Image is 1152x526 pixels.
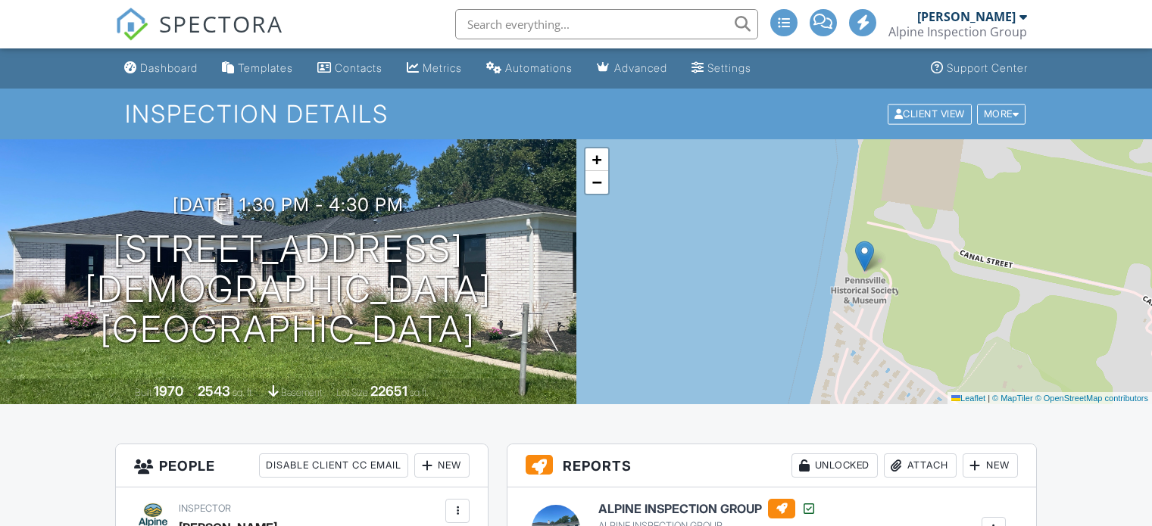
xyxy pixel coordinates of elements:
[336,387,368,398] span: Lot Size
[455,9,758,39] input: Search everything...
[925,54,1034,82] a: Support Center
[311,54,389,82] a: Contacts
[685,54,757,82] a: Settings
[947,61,1028,74] div: Support Center
[951,394,985,403] a: Leaflet
[988,394,990,403] span: |
[423,61,462,74] div: Metrics
[216,54,299,82] a: Templates
[791,453,878,478] div: Unlocked
[505,61,573,74] div: Automations
[24,229,552,349] h1: [STREET_ADDRESS][DEMOGRAPHIC_DATA] [GEOGRAPHIC_DATA]
[888,24,1027,39] div: Alpine Inspection Group
[281,387,322,398] span: basement
[238,61,293,74] div: Templates
[480,54,579,82] a: Automations (Advanced)
[888,104,972,124] div: Client View
[585,171,608,194] a: Zoom out
[125,101,1027,127] h1: Inspection Details
[414,453,470,478] div: New
[917,9,1016,24] div: [PERSON_NAME]
[118,54,204,82] a: Dashboard
[179,503,231,514] span: Inspector
[159,8,283,39] span: SPECTORA
[884,453,957,478] div: Attach
[963,453,1018,478] div: New
[401,54,468,82] a: Metrics
[507,444,1036,487] h3: Reports
[585,148,608,171] a: Zoom in
[198,383,230,399] div: 2543
[977,104,1026,124] div: More
[592,173,601,191] span: −
[855,241,874,272] img: Marker
[154,383,183,399] div: 1970
[116,444,488,487] h3: People
[115,20,283,52] a: SPECTORA
[335,61,382,74] div: Contacts
[370,383,407,399] div: 22651
[140,61,198,74] div: Dashboard
[886,107,976,119] a: Client View
[592,150,601,169] span: +
[135,387,151,398] span: Built
[614,61,667,74] div: Advanced
[591,54,673,82] a: Advanced
[992,394,1033,403] a: © MapTiler
[173,195,404,215] h3: [DATE] 1:30 pm - 4:30 pm
[707,61,751,74] div: Settings
[598,499,816,518] h6: ALPINE INSPECTION GROUP
[259,453,408,478] div: Disable Client CC Email
[1035,394,1148,403] a: © OpenStreetMap contributors
[115,8,148,41] img: The Best Home Inspection Software - Spectora
[233,387,254,398] span: sq. ft.
[410,387,429,398] span: sq.ft.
